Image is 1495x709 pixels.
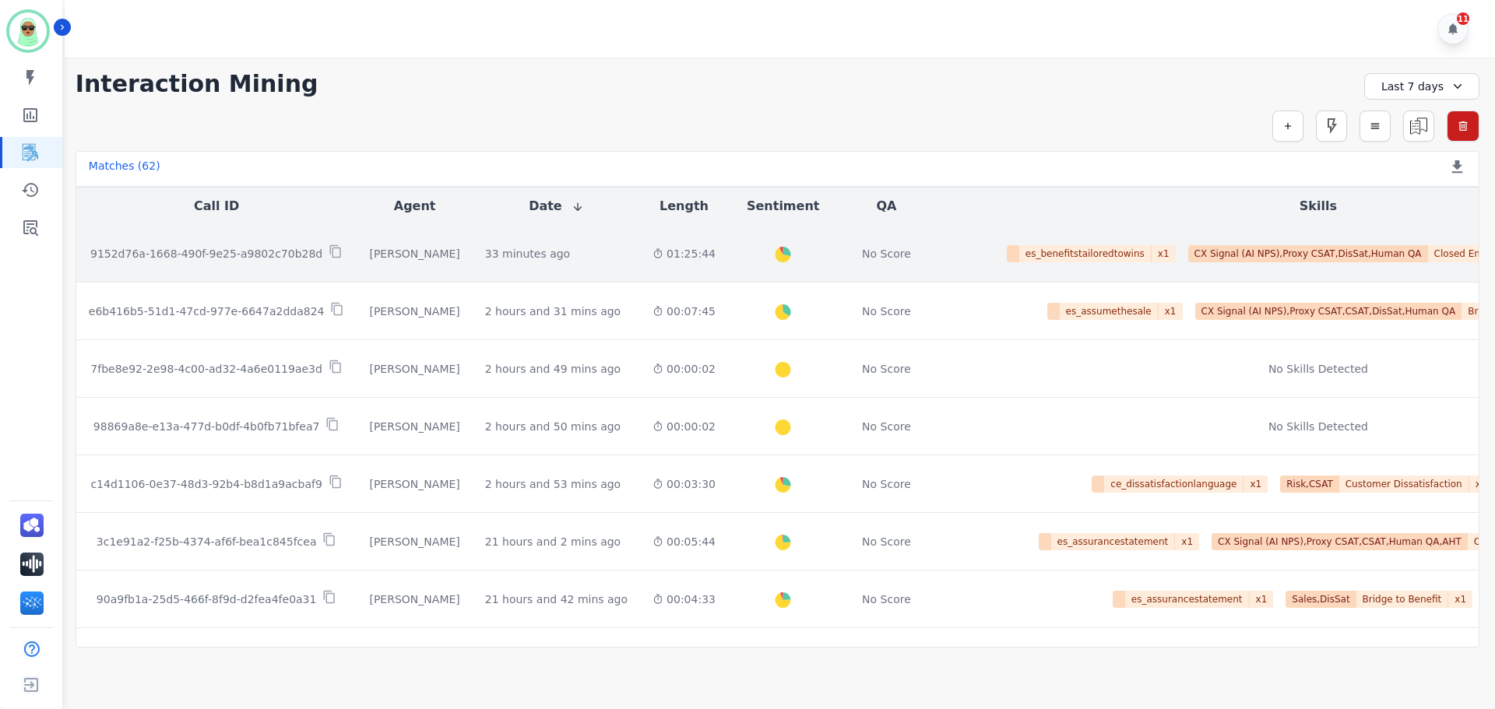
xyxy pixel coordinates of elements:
[369,419,459,434] div: [PERSON_NAME]
[89,304,325,319] p: e6b416b5-51d1-47cd-977e-6647a2dda824
[653,361,716,377] div: 00:00:02
[862,246,911,261] div: No Score
[862,419,911,434] div: No Score
[97,534,317,549] p: 3c1e91a2-f25b-4374-af6f-bea1c845fcea
[1364,73,1479,100] div: Last 7 days
[862,591,911,607] div: No Score
[369,476,459,492] div: [PERSON_NAME]
[653,419,716,434] div: 00:00:02
[1195,303,1462,320] span: CX Signal (AI NPS),Proxy CSAT,CSAT,DisSat,Human QA
[876,197,896,216] button: QA
[862,476,911,492] div: No Score
[660,197,709,216] button: Length
[1175,533,1199,550] span: x 1
[9,12,47,50] img: Bordered avatar
[862,361,911,377] div: No Score
[1339,476,1469,493] span: Customer Dissatisfaction
[485,476,621,492] div: 2 hours and 53 mins ago
[653,534,716,549] div: 00:05:44
[1152,245,1176,262] span: x 1
[1356,591,1449,608] span: Bridge to Benefit
[369,304,459,319] div: [PERSON_NAME]
[862,534,911,549] div: No Score
[1268,419,1368,434] div: No Skills Detected
[862,304,911,319] div: No Score
[485,534,621,549] div: 21 hours and 2 mins ago
[394,197,436,216] button: Agent
[485,591,628,607] div: 21 hours and 42 mins ago
[369,534,459,549] div: [PERSON_NAME]
[369,591,459,607] div: [PERSON_NAME]
[1457,12,1469,25] div: 11
[653,591,716,607] div: 00:04:33
[485,419,621,434] div: 2 hours and 50 mins ago
[1469,476,1493,493] span: x 1
[194,197,239,216] button: Call ID
[90,361,322,377] p: 7fbe8e92-2e98-4c00-ad32-4a6e0119ae3d
[1212,533,1468,550] span: CX Signal (AI NPS),Proxy CSAT,CSAT,Human QA,AHT
[747,197,819,216] button: Sentiment
[76,70,318,98] h1: Interaction Mining
[1286,591,1356,608] span: Sales,DisSat
[653,476,716,492] div: 00:03:30
[1268,361,1368,377] div: No Skills Detected
[1188,245,1428,262] span: CX Signal (AI NPS),Proxy CSAT,DisSat,Human QA
[369,246,459,261] div: [PERSON_NAME]
[485,361,621,377] div: 2 hours and 49 mins ago
[1019,245,1152,262] span: es_benefitstailoredtowins
[653,304,716,319] div: 00:07:45
[529,197,584,216] button: Date
[1159,303,1183,320] span: x 1
[485,304,621,319] div: 2 hours and 31 mins ago
[1125,591,1250,608] span: es_assurancestatement
[1300,197,1337,216] button: Skills
[89,158,160,180] div: Matches ( 62 )
[1250,591,1274,608] span: x 1
[653,246,716,261] div: 01:25:44
[1448,591,1472,608] span: x 1
[1104,476,1243,493] span: ce_dissatisfactionlanguage
[485,246,570,261] div: 33 minutes ago
[369,361,459,377] div: [PERSON_NAME]
[1060,303,1159,320] span: es_assumethesale
[1051,533,1176,550] span: es_assurancestatement
[1243,476,1268,493] span: x 1
[90,476,322,492] p: c14d1106-0e37-48d3-92b4-b8d1a9acbaf9
[93,419,320,434] p: 98869a8e-e13a-477d-b0df-4b0fb71bfea7
[97,591,317,607] p: 90a9fb1a-25d5-466f-8f9d-d2fea4fe0a31
[90,246,322,261] p: 9152d76a-1668-490f-9e25-a9802c70b28d
[1280,476,1339,493] span: Risk,CSAT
